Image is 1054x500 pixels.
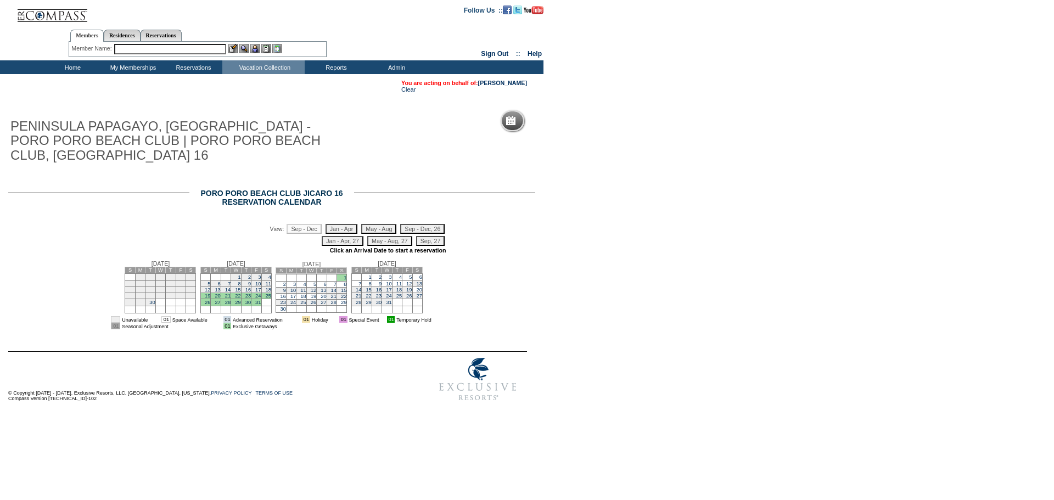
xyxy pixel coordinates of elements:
img: Exclusive Resorts [429,352,527,407]
td: 20 [186,286,196,293]
td: Reservations [162,60,222,74]
a: 19 [406,287,412,293]
td: 01 [223,316,231,323]
a: 22 [366,293,371,299]
td: M [211,267,221,273]
td: 17 [155,286,165,293]
span: You are acting on behalf of: [401,80,527,86]
td: 24 [155,293,165,299]
a: Help [528,50,542,58]
img: Reservations [261,44,271,53]
td: 2 [145,273,155,280]
a: 29 [341,300,346,305]
span: :: [516,50,520,58]
a: 17 [386,287,391,293]
a: PRIVACY POLICY [211,390,251,396]
a: 30 [245,300,251,305]
td: 29 [135,299,145,306]
td: 19 [176,286,186,293]
td: 01 [223,323,231,329]
img: Become our fan on Facebook [503,5,512,14]
a: 10 [255,281,261,286]
a: TERMS OF USE [256,390,293,396]
a: 27 [215,300,220,305]
a: 15 [341,288,346,293]
td: 01 [302,316,310,323]
a: 23 [281,300,286,305]
span: [DATE] [152,260,170,267]
a: 18 [266,287,271,293]
a: 28 [356,300,361,305]
a: 2 [248,274,251,280]
a: 29 [366,300,371,305]
td: 7 [125,280,135,286]
td: Advanced Reservation [231,316,295,323]
td: T [221,267,231,273]
a: 20 [321,294,326,299]
td: 01 [387,316,395,323]
td: 27 [186,293,196,299]
div: Member Name: [71,44,114,53]
td: Vacation Collection [222,60,305,74]
input: Sep - Dec [287,224,321,234]
td: 11 [166,280,176,286]
img: i.gif [155,317,160,323]
a: 28 [331,300,337,305]
a: 16 [376,287,382,293]
a: 30 [281,306,286,312]
td: S [351,267,361,273]
a: 18 [396,287,402,293]
td: My Memberships [102,60,162,74]
a: 22 [235,293,240,299]
td: T [166,267,176,273]
a: 13 [417,281,422,286]
a: 11 [396,281,402,286]
td: 5 [176,273,186,280]
td: Space Available [171,316,217,323]
td: W [306,267,316,273]
span: View: [270,226,284,232]
a: 3 [389,274,391,280]
a: 30 [149,300,155,305]
td: T [392,267,402,273]
a: 8 [238,281,240,286]
a: 6 [218,281,221,286]
td: 3 [155,273,165,280]
input: May - Aug [361,224,396,234]
a: 5 [409,274,412,280]
td: M [135,267,145,273]
input: Jan - Apr, 27 [322,236,363,246]
td: F [176,267,186,273]
td: Temporary Hold [395,316,440,323]
a: 20 [417,287,422,293]
img: i.gif [295,317,301,323]
td: 28 [125,299,135,306]
a: 5 [208,281,210,286]
a: Clear [401,86,416,93]
h1: Peninsula Papagayo, [GEOGRAPHIC_DATA] - Poro Poro Beach Club | Poro Poro Beach Club, [GEOGRAPHIC_... [8,117,343,165]
a: Residences [104,30,141,41]
td: 18 [166,286,176,293]
a: 15 [366,287,371,293]
h2: Poro Poro Beach Club Jicaro 16 Reservation Calendar [189,189,354,206]
a: 26 [406,293,412,299]
td: 01 [111,316,120,323]
a: 25 [396,293,402,299]
a: 2 [283,282,286,287]
a: 19 [205,293,210,299]
a: 11 [300,288,306,293]
td: 8 [135,280,145,286]
a: 4 [304,282,306,287]
td: S [412,267,422,273]
a: 12 [311,288,316,293]
a: 14 [331,288,337,293]
a: 8 [344,282,346,287]
td: 9 [145,280,155,286]
td: Unavailable [120,316,154,323]
td: Admin [365,60,425,74]
td: F [327,267,337,273]
a: 27 [321,300,326,305]
a: 3 [258,274,261,280]
a: 7 [358,281,361,286]
td: 23 [145,293,155,299]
